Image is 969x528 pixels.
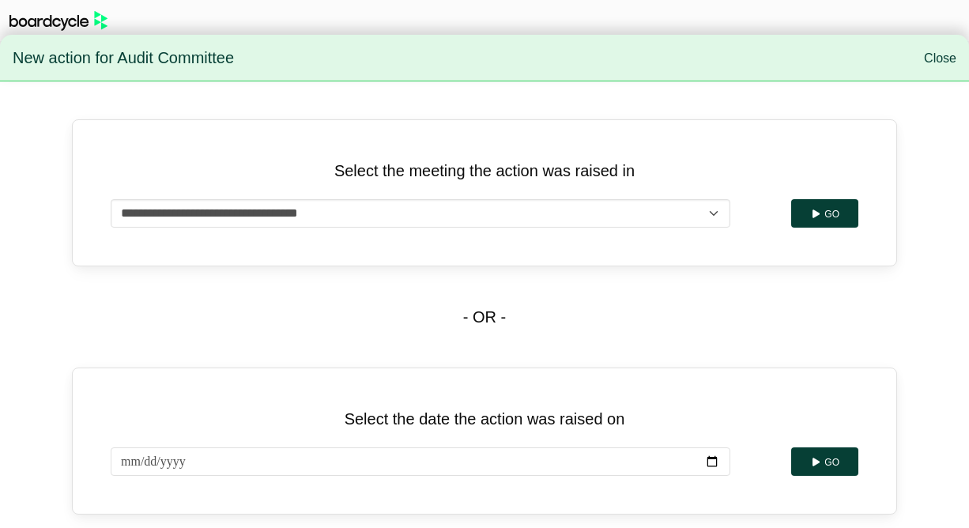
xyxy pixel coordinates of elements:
[924,51,956,65] a: Close
[111,158,858,183] p: Select the meeting the action was raised in
[791,447,858,476] button: Go
[72,266,897,368] div: - OR -
[13,42,234,75] span: New action for Audit Committee
[9,11,107,31] img: BoardcycleBlackGreen-aaafeed430059cb809a45853b8cf6d952af9d84e6e89e1f1685b34bfd5cb7d64.svg
[791,199,858,228] button: Go
[111,406,858,432] p: Select the date the action was raised on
